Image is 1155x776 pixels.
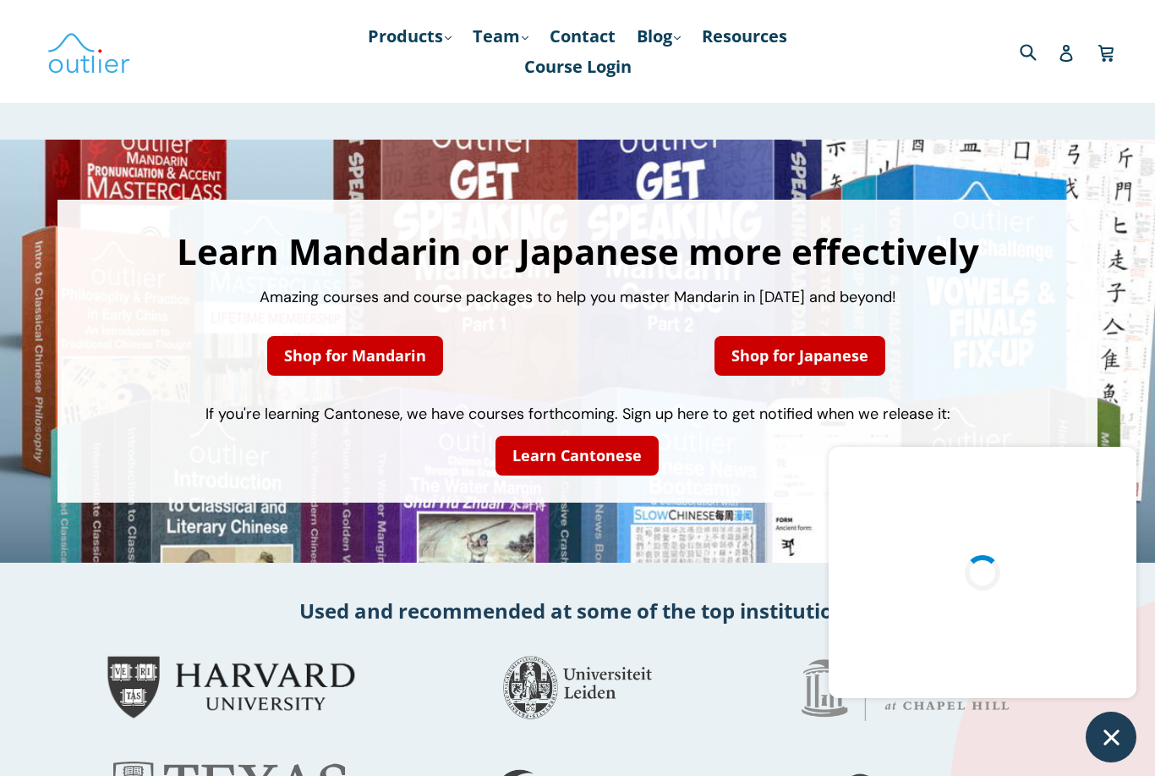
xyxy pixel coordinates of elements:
[47,27,131,76] img: Outlier Linguistics
[74,234,1080,269] h1: Learn Mandarin or Japanese more effectively
[464,21,537,52] a: Team
[516,52,640,82] a: Course Login
[693,21,796,52] a: Resources
[267,336,443,376] a: Shop for Mandarin
[359,21,460,52] a: Products
[824,447,1141,762] inbox-online-store-chat: Shopify online store chat
[714,336,885,376] a: Shop for Japanese
[628,21,689,52] a: Blog
[260,287,896,307] span: Amazing courses and course packages to help you master Mandarin in [DATE] and beyond!
[541,21,624,52] a: Contact
[205,404,950,424] span: If you're learning Cantonese, we have courses forthcoming. Sign up here to get notified when we r...
[495,436,659,476] a: Learn Cantonese
[1015,34,1062,69] input: Search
